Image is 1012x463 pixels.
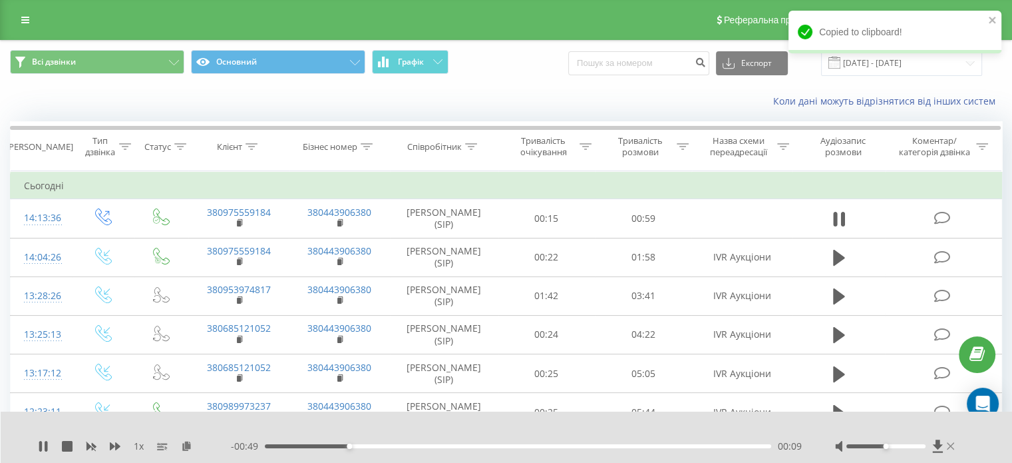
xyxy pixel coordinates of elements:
[207,244,271,257] a: 380975559184
[704,135,774,158] div: Назва схеми переадресації
[883,444,888,449] div: Accessibility label
[24,283,59,309] div: 13:28:26
[788,11,1001,53] div: Copied to clipboard!
[724,15,822,25] span: Реферальна програма
[595,354,691,393] td: 05:05
[134,440,144,453] span: 1 x
[498,238,595,276] td: 00:22
[390,315,498,354] td: [PERSON_NAME] (SIP)
[6,141,73,153] div: [PERSON_NAME]
[390,199,498,238] td: [PERSON_NAME] (SIP)
[32,57,76,67] span: Всі дзвінки
[716,51,788,75] button: Експорт
[207,400,271,412] a: 380989973237
[773,95,1002,107] a: Коли дані можуть відрізнятися вiд інших систем
[595,393,691,432] td: 05:44
[207,283,271,296] a: 380953974817
[691,238,792,276] td: IVR Аукціони
[595,238,691,276] td: 01:58
[24,399,59,425] div: 12:23:11
[84,135,115,158] div: Тип дзвінка
[24,360,59,386] div: 13:17:12
[191,50,365,74] button: Основний
[967,388,999,420] div: Open Intercom Messenger
[691,276,792,315] td: IVR Аукціони
[24,244,59,270] div: 14:04:26
[307,400,371,412] a: 380443906380
[691,354,792,393] td: IVR Аукціони
[390,238,498,276] td: [PERSON_NAME] (SIP)
[11,173,1002,199] td: Сьогодні
[390,354,498,393] td: [PERSON_NAME] (SIP)
[498,354,595,393] td: 00:25
[595,199,691,238] td: 00:59
[347,444,352,449] div: Accessibility label
[498,199,595,238] td: 00:15
[231,440,265,453] span: - 00:49
[595,276,691,315] td: 03:41
[307,206,371,219] a: 380443906380
[691,315,792,354] td: IVR Аукціони
[895,135,973,158] div: Коментар/категорія дзвінка
[24,205,59,231] div: 14:13:36
[307,283,371,296] a: 380443906380
[372,50,448,74] button: Графік
[398,57,424,67] span: Графік
[804,135,882,158] div: Аудіозапис розмови
[568,51,709,75] input: Пошук за номером
[510,135,577,158] div: Тривалість очікування
[144,141,171,153] div: Статус
[207,206,271,219] a: 380975559184
[498,276,595,315] td: 01:42
[390,276,498,315] td: [PERSON_NAME] (SIP)
[595,315,691,354] td: 04:22
[498,315,595,354] td: 00:24
[607,135,673,158] div: Тривалість розмови
[10,50,184,74] button: Всі дзвінки
[390,393,498,432] td: [PERSON_NAME] (SIP)
[407,141,462,153] div: Співробітник
[217,141,242,153] div: Клієнт
[498,393,595,432] td: 00:25
[691,393,792,432] td: IVR Аукціони
[24,322,59,348] div: 13:25:13
[303,141,357,153] div: Бізнес номер
[988,15,997,27] button: close
[207,322,271,334] a: 380685121052
[307,361,371,374] a: 380443906380
[307,244,371,257] a: 380443906380
[778,440,802,453] span: 00:09
[307,322,371,334] a: 380443906380
[207,361,271,374] a: 380685121052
